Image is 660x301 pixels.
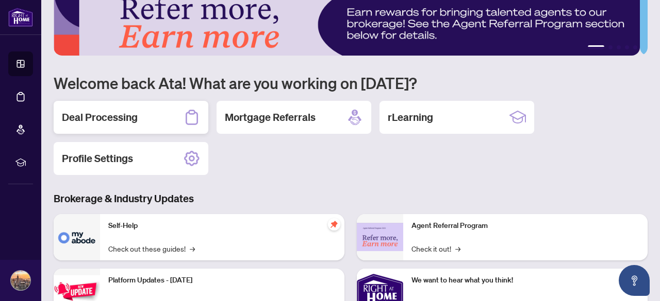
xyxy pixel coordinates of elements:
[54,73,648,93] h1: Welcome back Ata! What are you working on [DATE]?
[625,45,629,49] button: 4
[411,243,460,254] a: Check it out!→
[388,110,433,125] h2: rLearning
[190,243,195,254] span: →
[411,275,639,286] p: We want to hear what you think!
[619,265,650,296] button: Open asap
[411,220,639,232] p: Agent Referral Program
[108,275,336,286] p: Platform Updates - [DATE]
[357,223,403,251] img: Agent Referral Program
[225,110,316,125] h2: Mortgage Referrals
[633,45,637,49] button: 5
[54,191,648,206] h3: Brokerage & Industry Updates
[8,8,33,27] img: logo
[108,243,195,254] a: Check out these guides!→
[62,110,138,125] h2: Deal Processing
[455,243,460,254] span: →
[54,214,100,260] img: Self-Help
[62,151,133,166] h2: Profile Settings
[328,218,340,231] span: pushpin
[608,45,613,49] button: 2
[588,45,604,49] button: 1
[617,45,621,49] button: 3
[108,220,336,232] p: Self-Help
[11,271,30,290] img: Profile Icon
